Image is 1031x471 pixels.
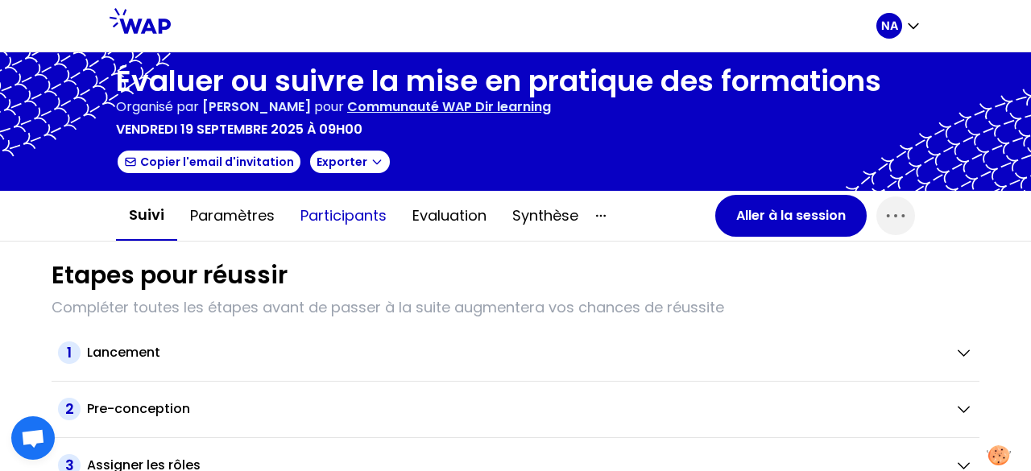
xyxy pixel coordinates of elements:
[177,192,288,240] button: Paramètres
[58,341,81,364] span: 1
[308,149,391,175] button: Exporter
[116,191,177,241] button: Suivi
[116,65,881,97] h1: Évaluer ou suivre la mise en pratique des formations
[116,120,362,139] p: vendredi 19 septembre 2025 à 09h00
[499,192,591,240] button: Synthèse
[58,398,81,420] span: 2
[52,261,288,290] h1: Etapes pour réussir
[314,97,344,117] p: pour
[715,195,867,237] button: Aller à la session
[11,416,55,460] div: Ouvrir le chat
[876,13,921,39] button: NA
[347,97,551,117] p: Communauté WAP Dir learning
[400,192,499,240] button: Evaluation
[87,399,190,419] h2: Pre-conception
[52,296,979,319] p: Compléter toutes les étapes avant de passer à la suite augmentera vos chances de réussite
[87,343,160,362] h2: Lancement
[116,97,199,117] p: Organisé par
[881,18,898,34] p: NA
[288,192,400,240] button: Participants
[202,97,311,116] span: [PERSON_NAME]
[116,149,302,175] button: Copier l'email d'invitation
[58,398,973,420] button: 2Pre-conception
[58,341,973,364] button: 1Lancement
